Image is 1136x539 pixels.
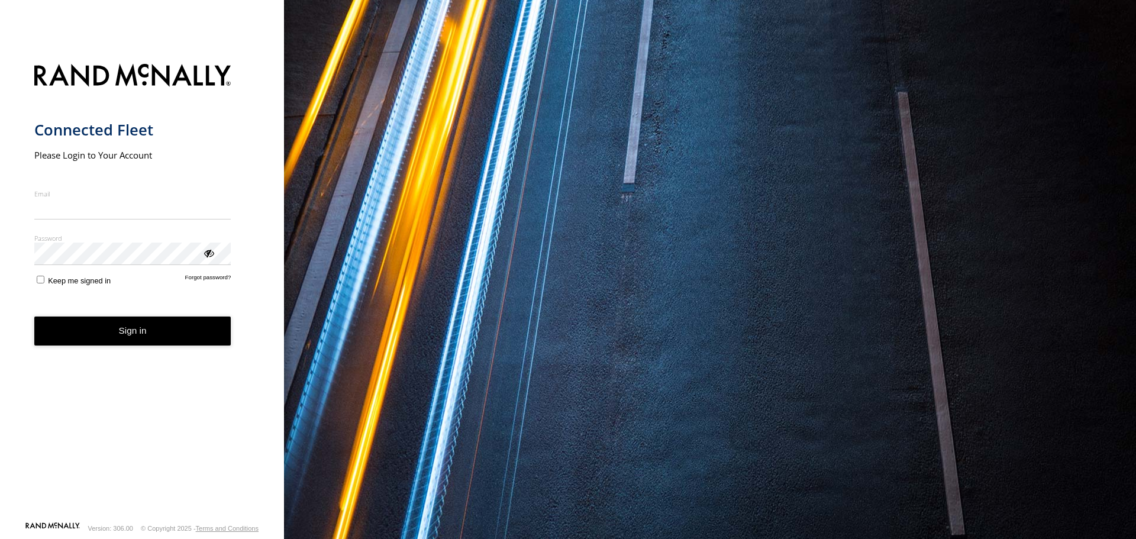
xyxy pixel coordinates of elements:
label: Password [34,234,231,243]
input: Keep me signed in [37,276,44,283]
a: Terms and Conditions [196,525,259,532]
div: Version: 306.00 [88,525,133,532]
img: Rand McNally [34,62,231,92]
div: ViewPassword [202,247,214,259]
a: Forgot password? [185,274,231,285]
button: Sign in [34,317,231,346]
form: main [34,57,250,521]
h1: Connected Fleet [34,120,231,140]
div: © Copyright 2025 - [141,525,259,532]
label: Email [34,189,231,198]
a: Visit our Website [25,522,80,534]
span: Keep me signed in [48,276,111,285]
h2: Please Login to Your Account [34,149,231,161]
